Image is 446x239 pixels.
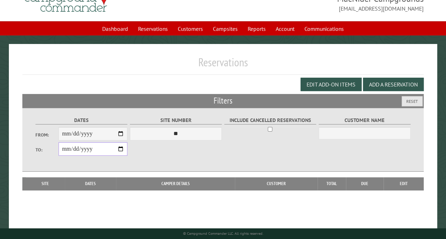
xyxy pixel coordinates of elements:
[35,132,59,138] label: From:
[22,55,424,75] h1: Reservations
[174,22,207,35] a: Customers
[271,22,299,35] a: Account
[235,177,317,190] th: Customer
[243,22,270,35] a: Reports
[65,177,116,190] th: Dates
[134,22,172,35] a: Reservations
[301,78,362,91] button: Edit Add-on Items
[183,231,263,236] small: © Campground Commander LLC. All rights reserved.
[319,116,411,124] label: Customer Name
[346,177,384,190] th: Due
[300,22,348,35] a: Communications
[224,116,316,124] label: Include Cancelled Reservations
[35,146,59,153] label: To:
[402,96,423,106] button: Reset
[318,177,346,190] th: Total
[116,177,235,190] th: Camper Details
[35,116,127,124] label: Dates
[363,78,424,91] button: Add a Reservation
[209,22,242,35] a: Campsites
[26,177,65,190] th: Site
[130,116,222,124] label: Site Number
[384,177,424,190] th: Edit
[22,94,424,107] h2: Filters
[98,22,132,35] a: Dashboard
